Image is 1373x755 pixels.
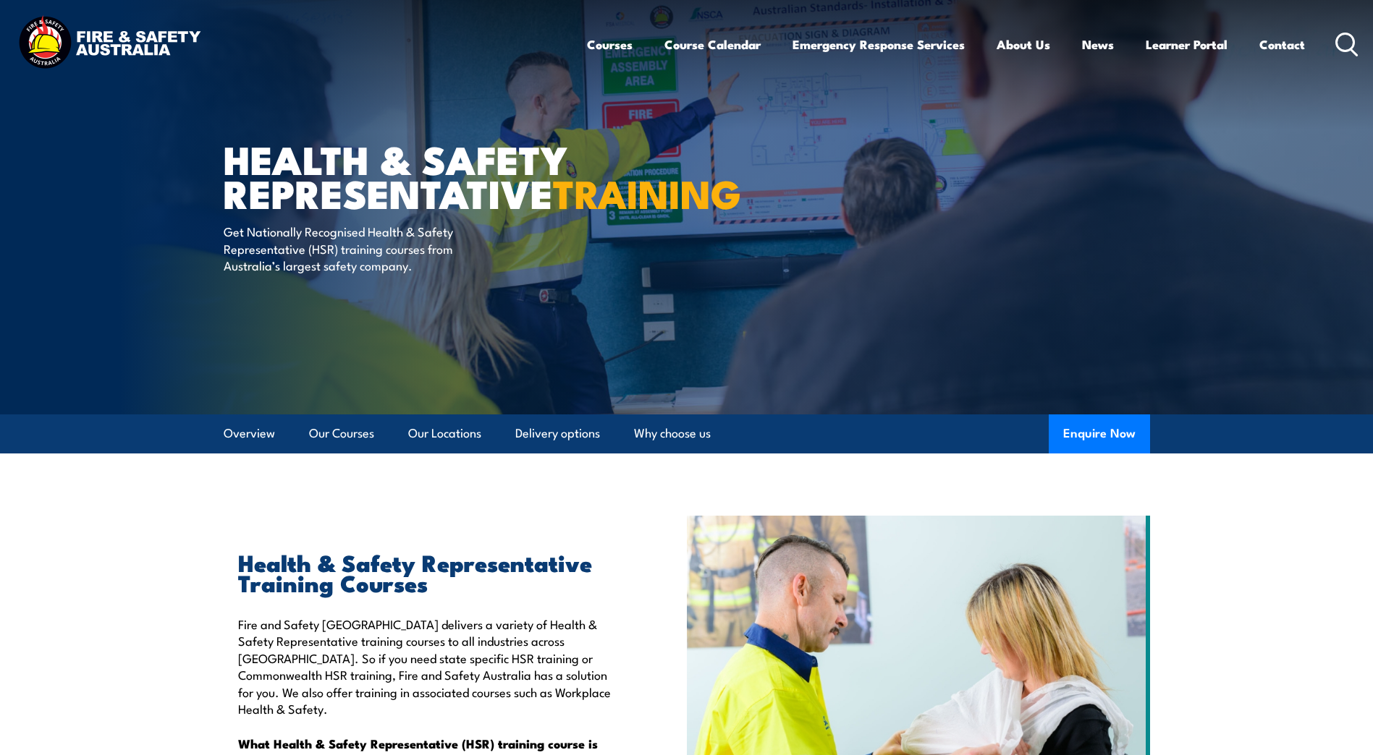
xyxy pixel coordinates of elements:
[224,223,488,273] p: Get Nationally Recognised Health & Safety Representative (HSR) training courses from Australia’s ...
[515,414,600,453] a: Delivery options
[238,552,620,592] h2: Health & Safety Representative Training Courses
[224,414,275,453] a: Overview
[587,25,633,64] a: Courses
[1049,414,1150,453] button: Enquire Now
[238,615,620,717] p: Fire and Safety [GEOGRAPHIC_DATA] delivers a variety of Health & Safety Representative training c...
[997,25,1050,64] a: About Us
[224,142,581,209] h1: Health & Safety Representative
[553,162,741,222] strong: TRAINING
[793,25,965,64] a: Emergency Response Services
[1259,25,1305,64] a: Contact
[1146,25,1228,64] a: Learner Portal
[408,414,481,453] a: Our Locations
[664,25,761,64] a: Course Calendar
[309,414,374,453] a: Our Courses
[1082,25,1114,64] a: News
[634,414,711,453] a: Why choose us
